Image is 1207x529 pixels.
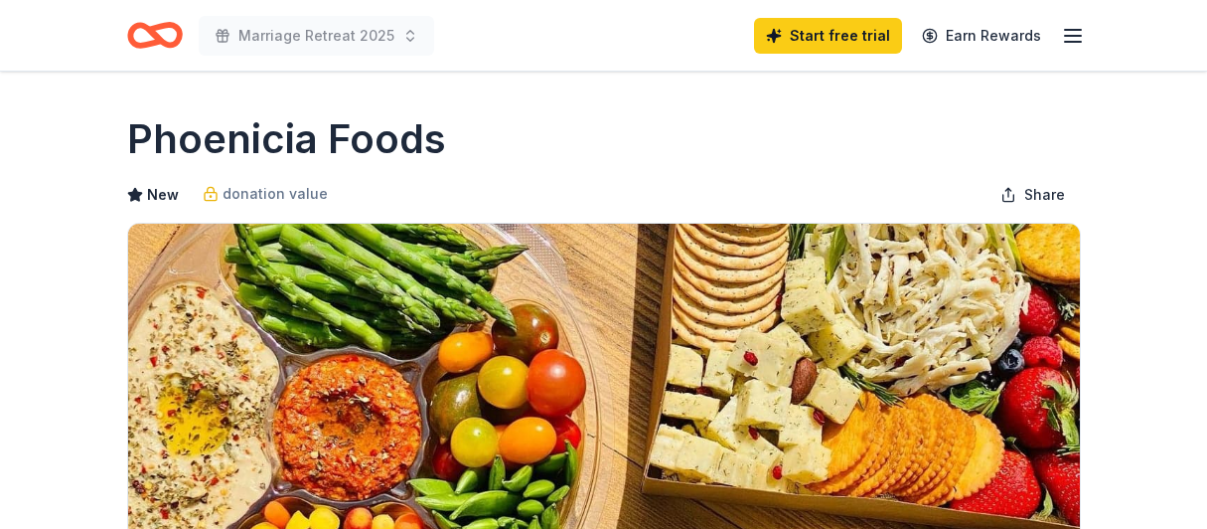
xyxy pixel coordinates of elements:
span: New [147,183,179,207]
a: donation value [203,182,328,206]
button: Marriage Retreat 2025 [199,16,434,56]
a: Earn Rewards [910,18,1053,54]
span: donation value [223,182,328,206]
span: Share [1024,183,1065,207]
a: Home [127,12,183,59]
button: Share [984,175,1081,215]
span: Marriage Retreat 2025 [238,24,394,48]
h1: Phoenicia Foods [127,111,446,167]
a: Start free trial [754,18,902,54]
